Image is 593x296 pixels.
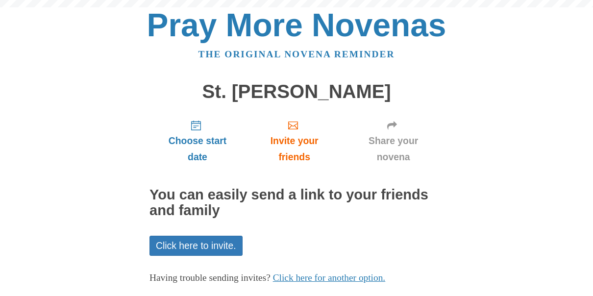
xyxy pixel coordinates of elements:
[353,133,434,165] span: Share your novena
[246,112,343,170] a: Invite your friends
[343,112,444,170] a: Share your novena
[149,272,271,283] span: Having trouble sending invites?
[149,112,246,170] a: Choose start date
[147,7,446,43] a: Pray More Novenas
[149,187,444,219] h2: You can easily send a link to your friends and family
[149,81,444,102] h1: St. [PERSON_NAME]
[255,133,333,165] span: Invite your friends
[149,236,243,256] a: Click here to invite.
[273,272,386,283] a: Click here for another option.
[159,133,236,165] span: Choose start date
[198,49,395,59] a: The original novena reminder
